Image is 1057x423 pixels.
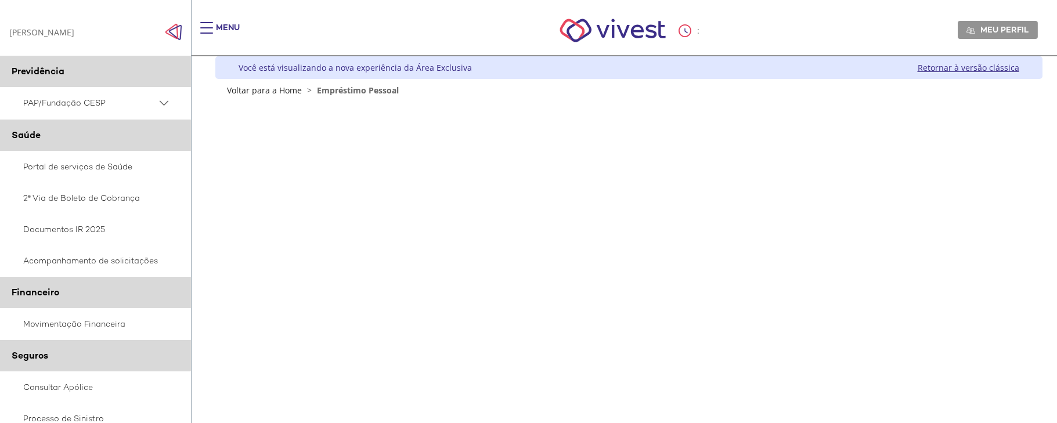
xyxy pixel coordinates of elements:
img: Meu perfil [966,26,975,35]
span: Click to close side navigation. [165,23,182,41]
span: Empréstimo Pessoal [317,85,399,96]
span: PAP/Fundação CESP [23,96,157,110]
span: > [304,85,315,96]
a: Retornar à versão clássica [918,62,1019,73]
a: Voltar para a Home [227,85,302,96]
div: [PERSON_NAME] [9,27,74,38]
span: Seguros [12,349,48,361]
span: Previdência [12,65,64,77]
div: Você está visualizando a nova experiência da Área Exclusiva [239,62,472,73]
span: Meu perfil [980,24,1029,35]
a: Meu perfil [958,21,1038,38]
span: Saúde [12,129,41,141]
img: Vivest [547,6,679,55]
div: : [679,24,702,37]
div: Menu [216,22,240,45]
img: Fechar menu [165,23,182,41]
span: Financeiro [12,286,59,298]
